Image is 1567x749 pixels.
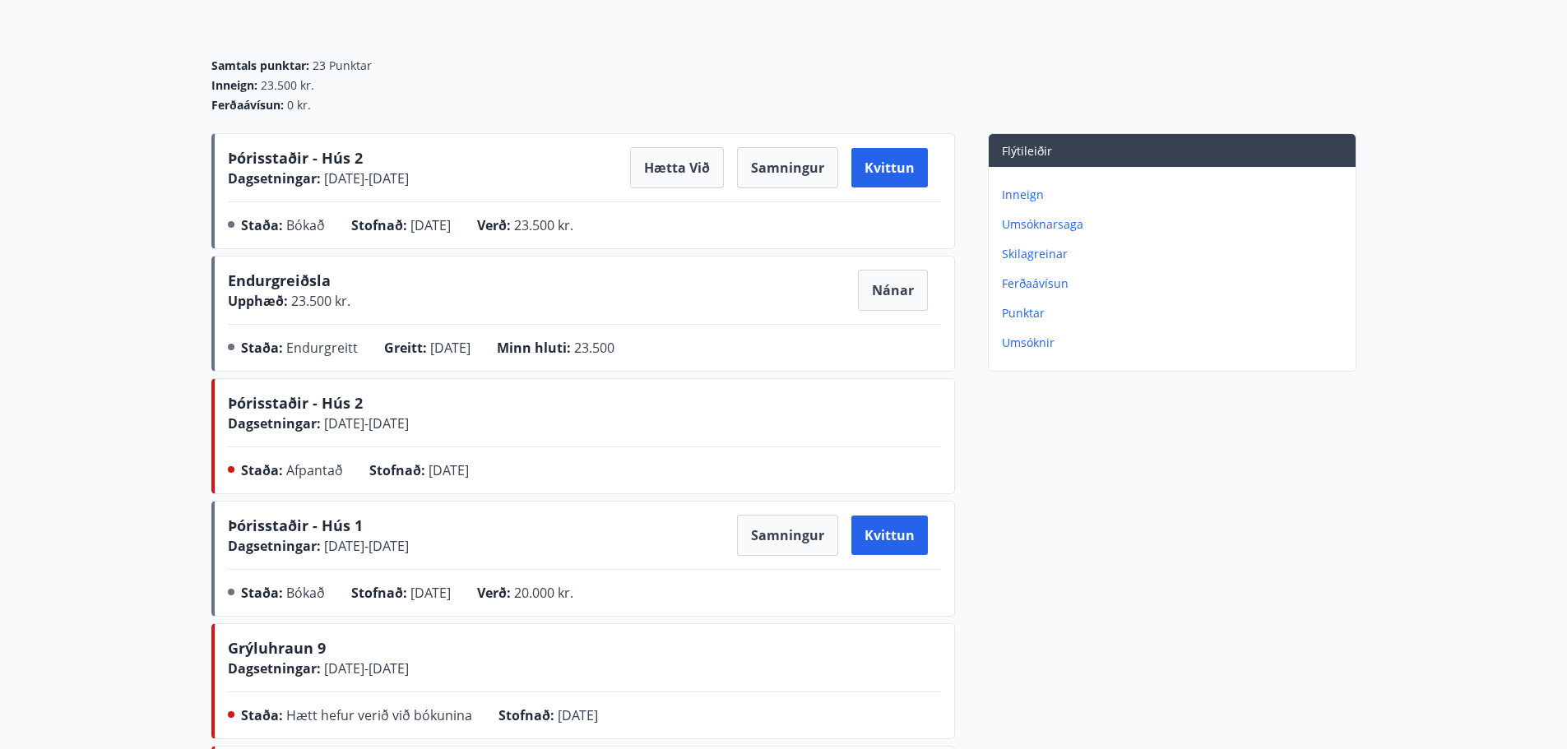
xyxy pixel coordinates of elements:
[288,292,350,310] span: 23.500 kr.
[286,216,325,234] span: Bókað
[630,147,724,188] button: Hætta við
[211,77,257,94] span: Inneign :
[1002,143,1052,159] span: Flýtileiðir
[477,216,511,234] span: Verð :
[477,584,511,602] span: Verð :
[261,77,314,94] span: 23.500 kr.
[574,339,614,357] span: 23.500
[429,461,469,479] span: [DATE]
[1002,305,1349,321] p: Punktar
[321,537,409,555] span: [DATE] - [DATE]
[228,516,363,535] span: Þórisstaðir - Hús 1
[498,706,554,724] span: Stofnað :
[514,584,573,602] span: 20.000 kr.
[558,706,598,724] span: [DATE]
[241,584,283,602] span: Staða :
[351,584,407,602] span: Stofnað :
[497,339,571,357] span: Minn hluti :
[228,537,321,555] span: Dagsetningar :
[228,169,321,187] span: Dagsetningar :
[1002,335,1349,351] p: Umsóknir
[211,58,309,74] span: Samtals punktar :
[241,461,283,479] span: Staða :
[228,659,321,677] span: Dagsetningar :
[737,147,838,188] button: Samningur
[410,584,451,602] span: [DATE]
[858,270,928,311] button: Nánar
[228,148,363,168] span: Þórisstaðir - Hús 2
[369,461,425,479] span: Stofnað :
[228,393,363,413] span: Þórisstaðir - Hús 2
[1002,216,1349,233] p: Umsóknarsaga
[410,216,451,234] span: [DATE]
[241,339,283,357] span: Staða :
[286,706,472,724] span: Hætt hefur verið við bókunina
[228,638,326,658] span: Grýluhraun 9
[313,58,372,74] span: 23 Punktar
[851,516,928,555] button: Kvittun
[1002,275,1349,292] p: Ferðaávísun
[241,216,283,234] span: Staða :
[211,97,284,113] span: Ferðaávísun :
[851,148,928,187] button: Kvittun
[514,216,573,234] span: 23.500 kr.
[737,515,838,556] button: Samningur
[351,216,407,234] span: Stofnað :
[321,659,409,677] span: [DATE] - [DATE]
[321,414,409,432] span: [DATE] - [DATE]
[241,706,283,724] span: Staða :
[286,339,358,357] span: Endurgreitt
[228,292,288,310] span: Upphæð :
[228,414,321,432] span: Dagsetningar :
[321,169,409,187] span: [DATE] - [DATE]
[1002,187,1349,203] p: Inneign
[430,339,471,357] span: [DATE]
[1002,246,1349,262] p: Skilagreinar
[384,339,427,357] span: Greitt :
[286,461,343,479] span: Afpantað
[287,97,311,113] span: 0 kr.
[286,584,325,602] span: Bókað
[228,270,331,297] span: Endurgreiðsla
